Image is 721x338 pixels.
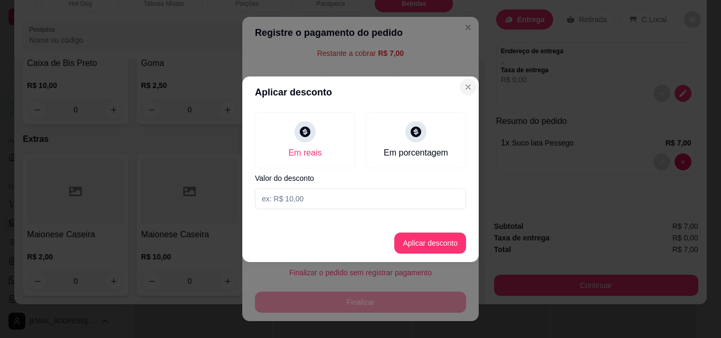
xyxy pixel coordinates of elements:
[394,233,466,254] button: Aplicar desconto
[384,147,448,159] div: Em porcentagem
[242,76,479,108] header: Aplicar desconto
[255,175,466,182] label: Valor do desconto
[288,147,321,159] div: Em reais
[460,79,477,95] button: Close
[255,188,466,209] input: Valor do desconto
